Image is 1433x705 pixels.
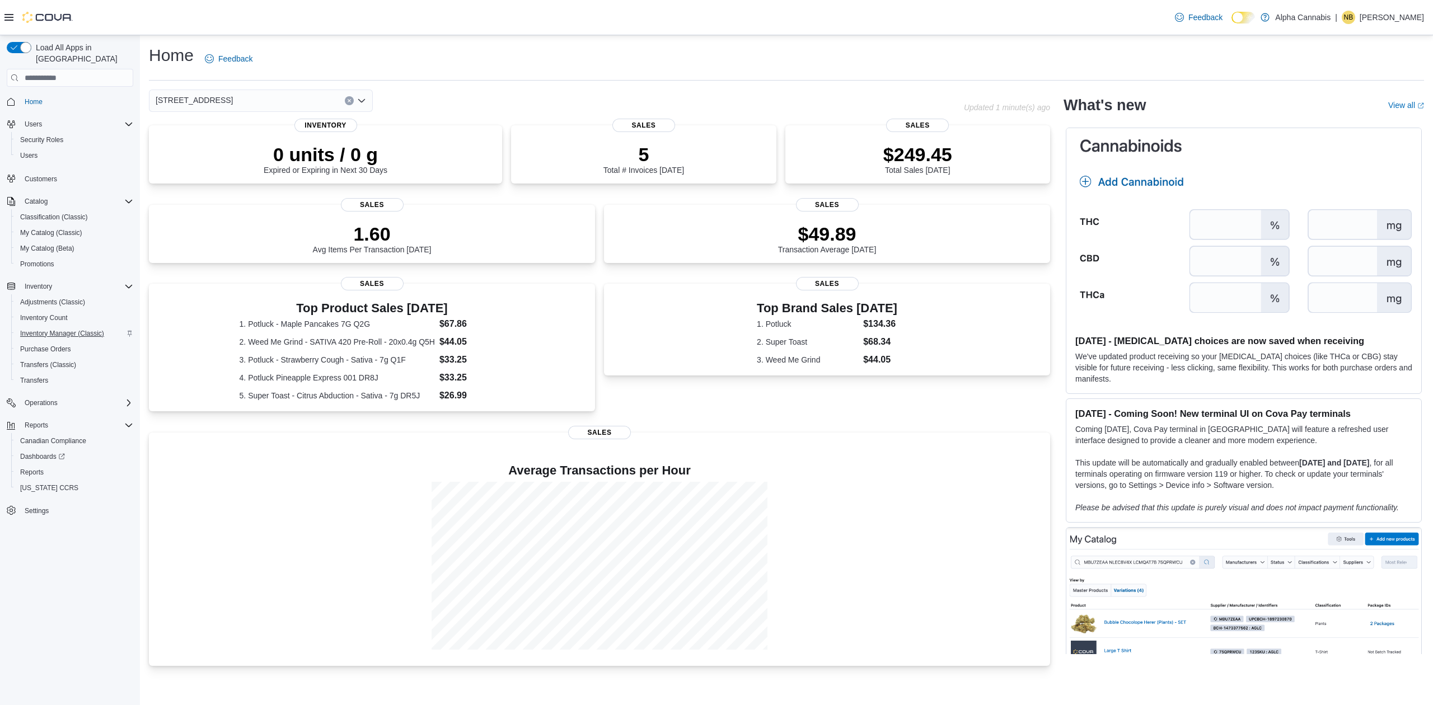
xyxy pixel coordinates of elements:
[757,302,897,315] h3: Top Brand Sales [DATE]
[16,210,133,224] span: Classification (Classic)
[1188,12,1223,23] span: Feedback
[16,358,81,372] a: Transfers (Classic)
[25,197,48,206] span: Catalog
[294,119,357,132] span: Inventory
[16,133,68,147] a: Security Roles
[1360,11,1424,24] p: [PERSON_NAME]
[20,396,62,410] button: Operations
[200,48,257,70] a: Feedback
[778,223,877,245] p: $49.89
[218,53,252,64] span: Feedback
[240,318,435,330] dt: 1. Potluck - Maple Pancakes 7G Q2G
[16,466,48,479] a: Reports
[16,149,42,162] a: Users
[757,336,859,347] dt: 2. Super Toast
[11,464,138,480] button: Reports
[20,280,133,293] span: Inventory
[16,450,133,463] span: Dashboards
[7,89,133,548] nav: Complex example
[16,257,59,271] a: Promotions
[20,135,63,144] span: Security Roles
[796,198,859,211] span: Sales
[11,341,138,357] button: Purchase Orders
[345,96,354,105] button: Clear input
[1299,458,1369,467] strong: [DATE] and [DATE]
[11,357,138,373] button: Transfers (Classic)
[1231,12,1255,23] input: Dark Mode
[16,242,133,255] span: My Catalog (Beta)
[20,213,88,222] span: Classification (Classic)
[156,93,233,107] span: [STREET_ADDRESS]
[16,311,72,325] a: Inventory Count
[11,225,138,241] button: My Catalog (Classic)
[11,209,138,225] button: Classification (Classic)
[240,336,435,347] dt: 2. Weed Me Grind - SATIVA 420 Pre-Roll - 20x0.4g Q5H
[1075,408,1412,419] h3: [DATE] - Coming Soon! New terminal UI on Cova Pay terminals
[757,354,859,365] dt: 3. Weed Me Grind
[11,480,138,496] button: [US_STATE] CCRS
[264,143,387,175] div: Expired or Expiring in Next 30 Days
[20,95,133,109] span: Home
[16,342,133,356] span: Purchase Orders
[2,93,138,110] button: Home
[11,373,138,388] button: Transfers
[264,143,387,166] p: 0 units / 0 g
[240,354,435,365] dt: 3. Potluck - Strawberry Cough - Sativa - 7g Q1F
[16,434,91,448] a: Canadian Compliance
[612,119,675,132] span: Sales
[16,257,133,271] span: Promotions
[757,318,859,330] dt: 1. Potluck
[2,170,138,186] button: Customers
[16,450,69,463] a: Dashboards
[16,342,76,356] a: Purchase Orders
[11,449,138,464] a: Dashboards
[25,421,48,430] span: Reports
[1417,102,1424,109] svg: External link
[883,143,952,175] div: Total Sales [DATE]
[20,396,133,410] span: Operations
[16,149,133,162] span: Users
[16,481,83,495] a: [US_STATE] CCRS
[863,353,897,366] dd: $44.05
[1075,424,1412,446] p: Coming [DATE], Cova Pay terminal in [GEOGRAPHIC_DATA] will feature a refreshed user interface des...
[20,195,52,208] button: Catalog
[1075,335,1412,346] h3: [DATE] - [MEDICAL_DATA] choices are now saved when receiving
[16,242,79,255] a: My Catalog (Beta)
[16,374,53,387] a: Transfers
[1342,11,1355,24] div: Nick Barboutsis
[11,132,138,148] button: Security Roles
[20,228,82,237] span: My Catalog (Classic)
[20,313,68,322] span: Inventory Count
[341,277,404,290] span: Sales
[11,433,138,449] button: Canadian Compliance
[2,417,138,433] button: Reports
[20,504,133,518] span: Settings
[1064,96,1146,114] h2: What's new
[16,311,133,325] span: Inventory Count
[20,329,104,338] span: Inventory Manager (Classic)
[11,241,138,256] button: My Catalog (Beta)
[2,502,138,519] button: Settings
[2,116,138,132] button: Users
[20,468,44,477] span: Reports
[1075,503,1399,512] em: Please be advised that this update is purely visual and does not impact payment functionality.
[439,317,504,331] dd: $67.86
[357,96,366,105] button: Open list of options
[16,374,133,387] span: Transfers
[11,326,138,341] button: Inventory Manager (Classic)
[964,103,1050,112] p: Updated 1 minute(s) ago
[20,419,133,432] span: Reports
[886,119,949,132] span: Sales
[1170,6,1227,29] a: Feedback
[20,345,71,354] span: Purchase Orders
[20,436,86,445] span: Canadian Compliance
[20,360,76,369] span: Transfers (Classic)
[16,327,109,340] a: Inventory Manager (Classic)
[25,506,49,515] span: Settings
[16,295,133,309] span: Adjustments (Classic)
[1344,11,1354,24] span: NB
[20,117,133,131] span: Users
[313,223,432,254] div: Avg Items Per Transaction [DATE]
[11,294,138,310] button: Adjustments (Classic)
[1075,351,1412,384] p: We've updated product receiving so your [MEDICAL_DATA] choices (like THCa or CBG) stay visible fo...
